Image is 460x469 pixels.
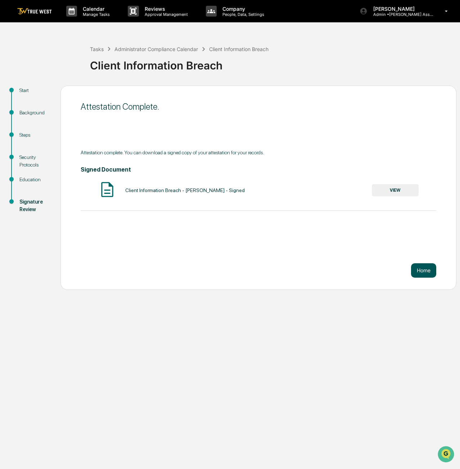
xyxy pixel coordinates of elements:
div: Background [19,109,49,117]
img: Document Icon [98,181,116,199]
p: Company [217,6,268,12]
p: Approval Management [139,12,191,17]
a: 🔎Data Lookup [4,101,48,114]
a: 🖐️Preclearance [4,87,49,100]
div: Steps [19,131,49,139]
div: Administrator Compliance Calendar [114,46,198,52]
button: Home [411,263,436,278]
span: Preclearance [14,90,46,97]
p: Admin • [PERSON_NAME] Asset Management [367,12,434,17]
div: Start new chat [24,55,118,62]
span: Attestations [59,90,89,97]
div: We're available if you need us! [24,62,91,68]
div: 🔎 [7,105,13,110]
div: Client Information Breach - [PERSON_NAME] - Signed [125,187,245,193]
a: Powered byPylon [51,121,87,127]
div: Client Information Breach [209,46,269,52]
img: 1746055101610-c473b297-6a78-478c-a979-82029cc54cd1 [7,55,20,68]
div: Client Information Breach [90,53,456,72]
button: VIEW [372,184,419,196]
div: 🗄️ [52,91,58,97]
p: How can we help? [7,15,131,26]
p: Calendar [77,6,113,12]
div: Education [19,176,49,183]
p: People, Data, Settings [217,12,268,17]
p: [PERSON_NAME] [367,6,434,12]
span: Pylon [72,122,87,127]
h4: Signed Document [81,166,436,173]
div: Attestation complete. You can download a signed copy of your attestation for your records. [81,150,436,155]
iframe: Open customer support [437,445,456,465]
div: Tasks [90,46,104,52]
p: Manage Tasks [77,12,113,17]
a: 🗄️Attestations [49,87,92,100]
div: Attestation Complete. [81,101,436,112]
div: Signature Review [19,198,49,213]
img: logo [17,8,52,15]
span: Data Lookup [14,104,45,111]
div: 🖐️ [7,91,13,97]
div: Security Protocols [19,154,49,169]
p: Reviews [139,6,191,12]
button: Start new chat [122,57,131,65]
div: Start [19,87,49,94]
